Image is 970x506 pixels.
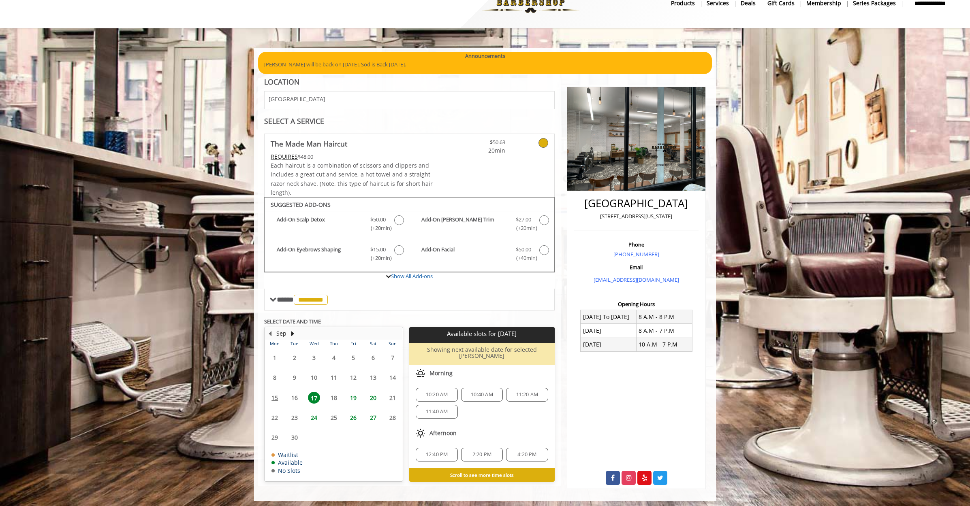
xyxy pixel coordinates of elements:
[426,391,448,398] span: 10:20 AM
[347,412,359,423] span: 26
[264,117,555,125] div: SELECT A SERVICE
[576,264,697,270] h3: Email
[264,60,706,69] p: [PERSON_NAME] will be back on [DATE]. Sod is Back [DATE].
[581,310,637,324] td: [DATE] To [DATE]
[412,347,551,359] h6: Showing next available date for selected [PERSON_NAME]
[363,340,382,348] th: Sat
[472,451,491,458] span: 2:20 PM
[636,324,692,338] td: 8 A.M - 7 P.M
[416,368,425,378] img: morning slots
[412,330,551,337] p: Available slots for [DATE]
[471,391,493,398] span: 10:40 AM
[461,448,503,461] div: 2:20 PM
[416,405,457,419] div: 11:40 AM
[391,272,433,280] a: Show All Add-ons
[574,301,699,307] h3: Opening Hours
[613,251,659,258] a: [PHONE_NUMBER]
[465,52,505,60] b: Announcements
[581,338,637,351] td: [DATE]
[516,391,538,398] span: 11:20 AM
[450,472,514,478] b: Scroll to see more time slots
[383,340,403,348] th: Sun
[289,329,296,338] button: Next Month
[347,392,359,404] span: 19
[363,408,382,427] td: Select day27
[581,324,637,338] td: [DATE]
[267,329,273,338] button: Previous Month
[344,340,363,348] th: Fri
[416,388,457,402] div: 10:20 AM
[264,77,299,87] b: LOCATION
[416,428,425,438] img: afternoon slots
[304,388,324,408] td: Select day17
[636,310,692,324] td: 8 A.M - 8 P.M
[271,468,303,474] td: No Slots
[429,370,453,376] span: Morning
[426,451,448,458] span: 12:40 PM
[269,96,325,102] span: [GEOGRAPHIC_DATA]
[271,452,303,458] td: Waitlist
[344,408,363,427] td: Select day26
[636,338,692,351] td: 10 A.M - 7 P.M
[304,408,324,427] td: Select day24
[276,329,286,338] button: Sep
[594,276,679,283] a: [EMAIL_ADDRESS][DOMAIN_NAME]
[304,340,324,348] th: Wed
[367,412,379,423] span: 27
[363,388,382,408] td: Select day20
[576,198,697,209] h2: [GEOGRAPHIC_DATA]
[426,408,448,415] span: 11:40 AM
[265,340,284,348] th: Mon
[506,388,548,402] div: 11:20 AM
[344,388,363,408] td: Select day19
[284,340,304,348] th: Tue
[264,197,555,272] div: The Made Man Haircut Add-onS
[324,340,343,348] th: Thu
[271,459,303,466] td: Available
[576,242,697,247] h3: Phone
[416,448,457,461] div: 12:40 PM
[271,201,331,208] b: SUGGESTED ADD-ONS
[264,318,321,325] b: SELECT DATE AND TIME
[517,451,536,458] span: 4:20 PM
[506,448,548,461] div: 4:20 PM
[429,430,457,436] span: Afternoon
[308,392,320,404] span: 17
[576,212,697,221] p: [STREET_ADDRESS][US_STATE]
[308,412,320,423] span: 24
[461,388,503,402] div: 10:40 AM
[367,392,379,404] span: 20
